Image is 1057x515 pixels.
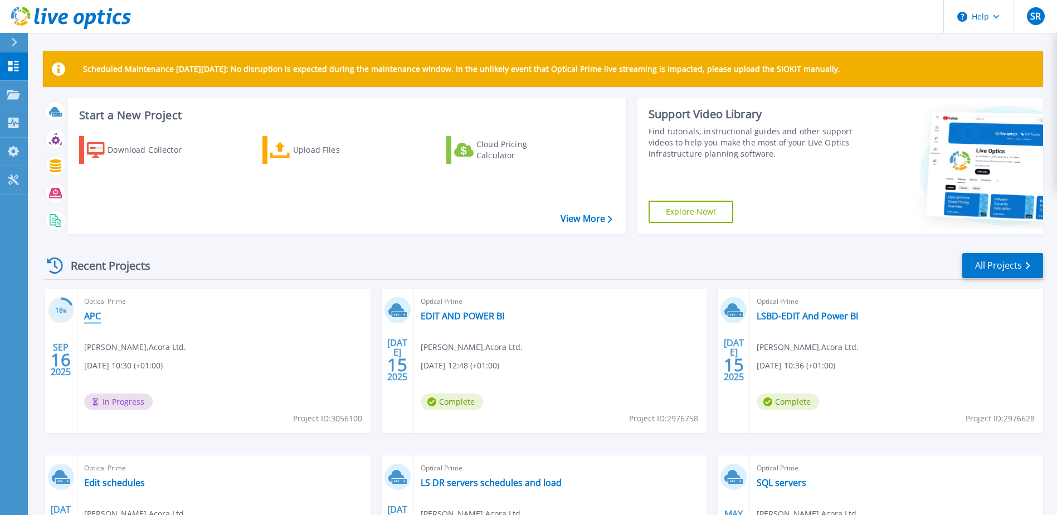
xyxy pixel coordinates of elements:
[79,136,203,164] a: Download Collector
[84,341,186,353] span: [PERSON_NAME] , Acora Ltd.
[421,477,562,488] a: LS DR servers schedules and load
[421,341,523,353] span: [PERSON_NAME] , Acora Ltd.
[649,126,855,159] div: Find tutorials, instructional guides and other support videos to help you make the most of your L...
[757,393,819,410] span: Complete
[84,359,163,372] span: [DATE] 10:30 (+01:00)
[387,360,407,370] span: 15
[421,295,700,308] span: Optical Prime
[108,139,197,161] div: Download Collector
[446,136,571,164] a: Cloud Pricing Calculator
[262,136,387,164] a: Upload Files
[757,477,806,488] a: SQL servers
[649,201,733,223] a: Explore Now!
[476,139,566,161] div: Cloud Pricing Calculator
[757,359,835,372] span: [DATE] 10:36 (+01:00)
[50,339,71,380] div: SEP 2025
[84,477,145,488] a: Edit schedules
[421,359,499,372] span: [DATE] 12:48 (+01:00)
[421,310,504,322] a: EDIT AND POWER BI
[293,412,362,425] span: Project ID: 3056100
[757,295,1036,308] span: Optical Prime
[48,304,74,317] h3: 18
[83,65,840,74] p: Scheduled Maintenance [DATE][DATE]: No disruption is expected during the maintenance window. In t...
[421,393,483,410] span: Complete
[757,341,859,353] span: [PERSON_NAME] , Acora Ltd.
[723,339,744,380] div: [DATE] 2025
[629,412,698,425] span: Project ID: 2976758
[724,360,744,370] span: 15
[43,252,165,279] div: Recent Projects
[757,310,858,322] a: LSBD-EDIT And Power BI
[79,109,612,122] h3: Start a New Project
[757,462,1036,474] span: Optical Prime
[51,355,71,365] span: 16
[84,310,101,322] a: APC
[421,462,700,474] span: Optical Prime
[63,308,67,314] span: %
[84,393,153,410] span: In Progress
[1030,12,1041,21] span: SR
[293,139,382,161] div: Upload Files
[84,462,364,474] span: Optical Prime
[387,339,408,380] div: [DATE] 2025
[649,107,855,122] div: Support Video Library
[966,412,1035,425] span: Project ID: 2976628
[561,213,612,224] a: View More
[84,295,364,308] span: Optical Prime
[962,253,1043,278] a: All Projects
